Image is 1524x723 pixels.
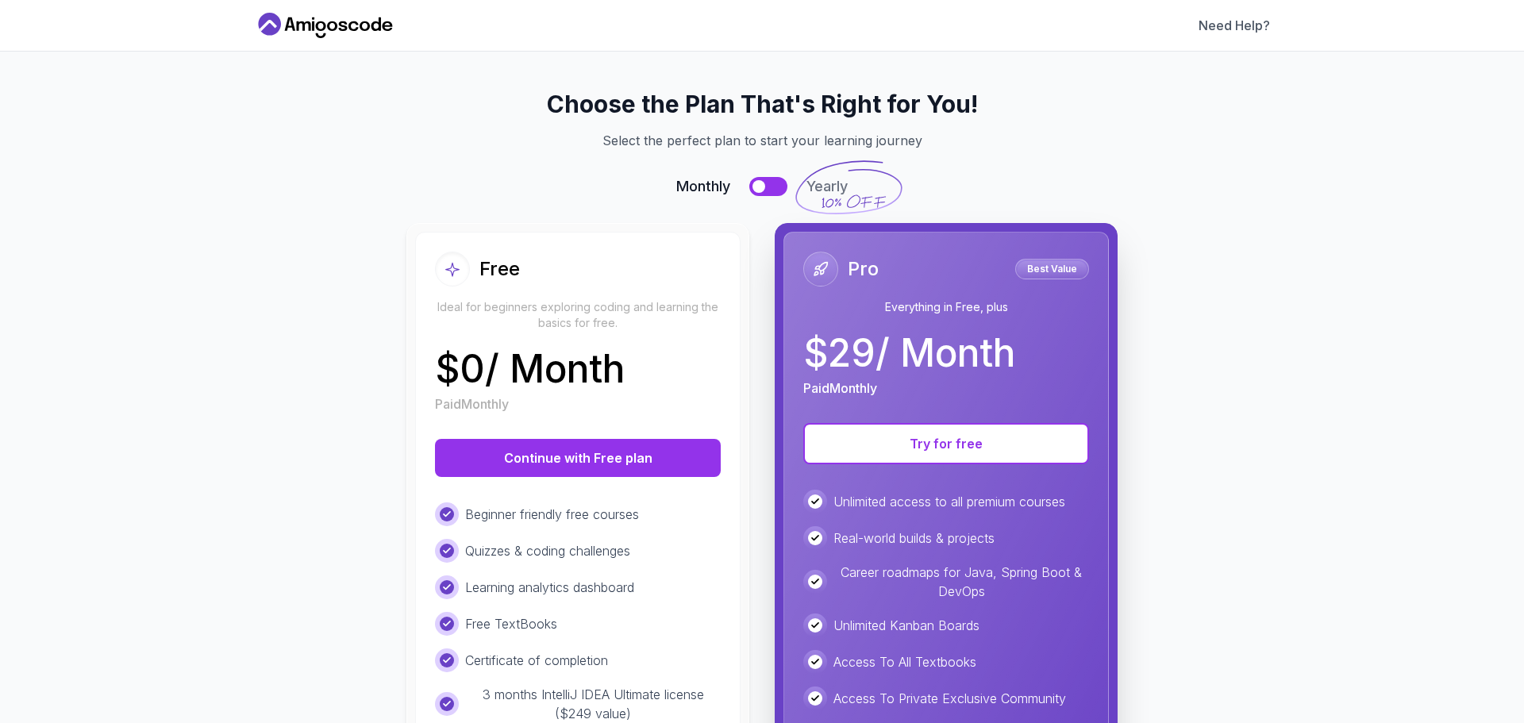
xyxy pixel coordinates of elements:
[465,505,639,524] p: Beginner friendly free courses
[435,299,721,331] p: Ideal for beginners exploring coding and learning the basics for free.
[803,379,877,398] p: Paid Monthly
[273,131,1251,150] p: Select the perfect plan to start your learning journey
[833,492,1065,511] p: Unlimited access to all premium courses
[833,652,976,671] p: Access To All Textbooks
[676,175,730,198] span: Monthly
[803,423,1089,464] button: Try for free
[465,651,608,670] p: Certificate of completion
[1199,16,1270,35] a: Need Help?
[833,689,1066,708] p: Access To Private Exclusive Community
[803,299,1089,315] p: Everything in Free, plus
[833,529,995,548] p: Real-world builds & projects
[435,439,721,477] button: Continue with Free plan
[465,541,630,560] p: Quizzes & coding challenges
[465,614,557,633] p: Free TextBooks
[273,90,1251,118] h2: Choose the Plan That's Right for You!
[848,256,879,282] h2: Pro
[803,334,1015,372] p: $ 29 / Month
[465,685,721,723] p: 3 months IntelliJ IDEA Ultimate license ($249 value)
[833,563,1089,601] p: Career roadmaps for Java, Spring Boot & DevOps
[833,616,979,635] p: Unlimited Kanban Boards
[465,578,634,597] p: Learning analytics dashboard
[435,350,625,388] p: $ 0 / Month
[1018,261,1087,277] p: Best Value
[435,394,509,413] p: Paid Monthly
[479,256,520,282] h2: Free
